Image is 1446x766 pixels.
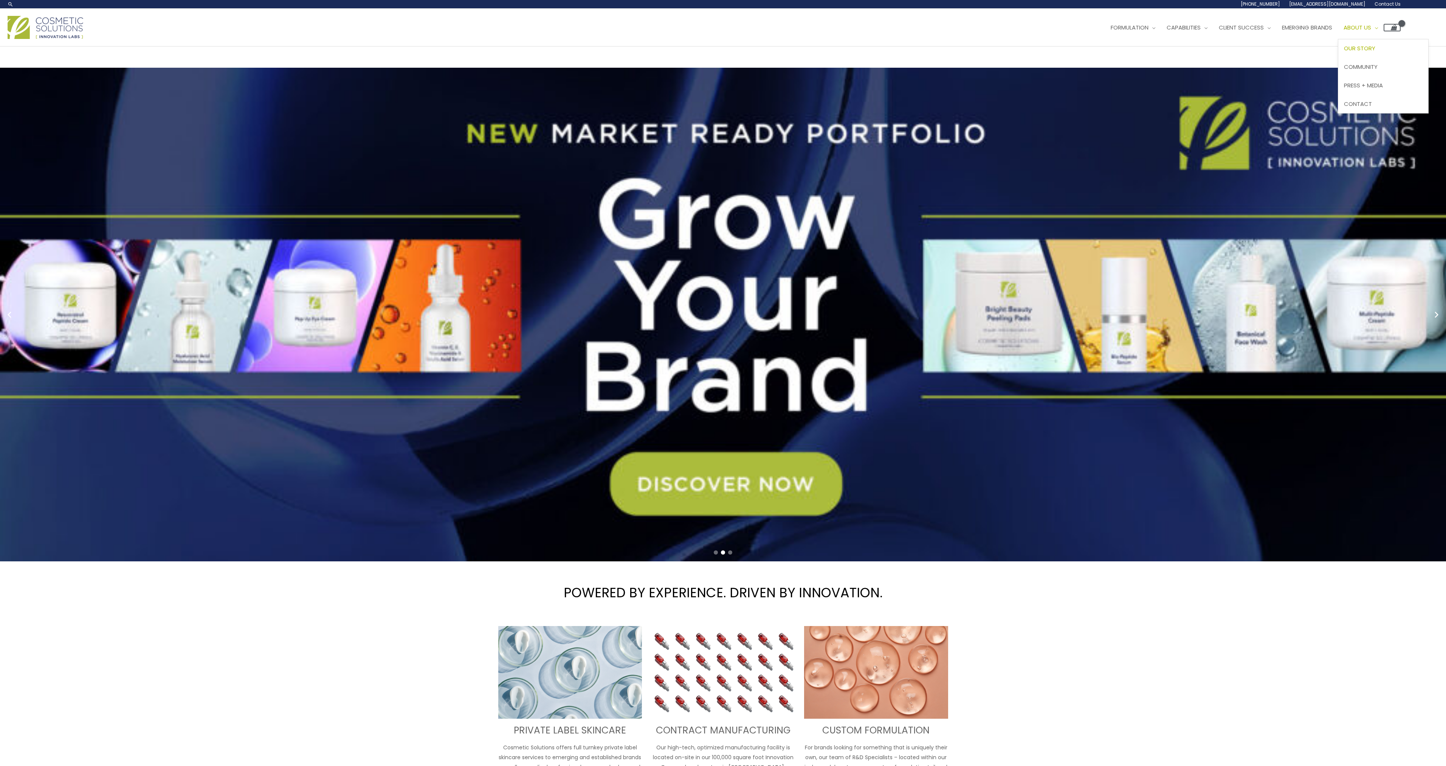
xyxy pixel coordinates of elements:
img: Contract Manufacturing [651,626,795,719]
span: Formulation [1111,23,1148,31]
a: Search icon link [8,1,14,7]
a: About Us [1338,16,1384,39]
span: Contact Us [1375,1,1401,7]
a: Community [1338,58,1428,76]
span: Go to slide 3 [728,550,732,555]
span: Capabilities [1167,23,1201,31]
img: turnkey private label skincare [498,626,642,719]
h3: PRIVATE LABEL SKINCARE [498,724,642,737]
h3: CUSTOM FORMULATION [804,724,948,737]
img: Cosmetic Solutions Logo [8,16,83,39]
span: Emerging Brands [1282,23,1332,31]
span: [EMAIL_ADDRESS][DOMAIN_NAME] [1289,1,1365,7]
a: Our Story [1338,39,1428,58]
span: [PHONE_NUMBER] [1241,1,1280,7]
a: Emerging Brands [1276,16,1338,39]
a: Press + Media [1338,76,1428,95]
a: View Shopping Cart, empty [1384,24,1401,31]
nav: Site Navigation [1099,16,1401,39]
button: Next slide [1431,309,1442,320]
span: Community [1344,63,1378,71]
h3: CONTRACT MANUFACTURING [651,724,795,737]
span: About Us [1344,23,1371,31]
span: Go to slide 2 [721,550,725,555]
a: Contact [1338,95,1428,113]
a: Client Success [1213,16,1276,39]
span: Client Success [1219,23,1264,31]
a: Capabilities [1161,16,1213,39]
img: Custom Formulation [804,626,948,719]
a: Formulation [1105,16,1161,39]
span: Our Story [1344,44,1375,52]
span: Contact [1344,100,1372,108]
span: Go to slide 1 [714,550,718,555]
span: Press + Media [1344,81,1383,89]
button: Previous slide [4,309,15,320]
